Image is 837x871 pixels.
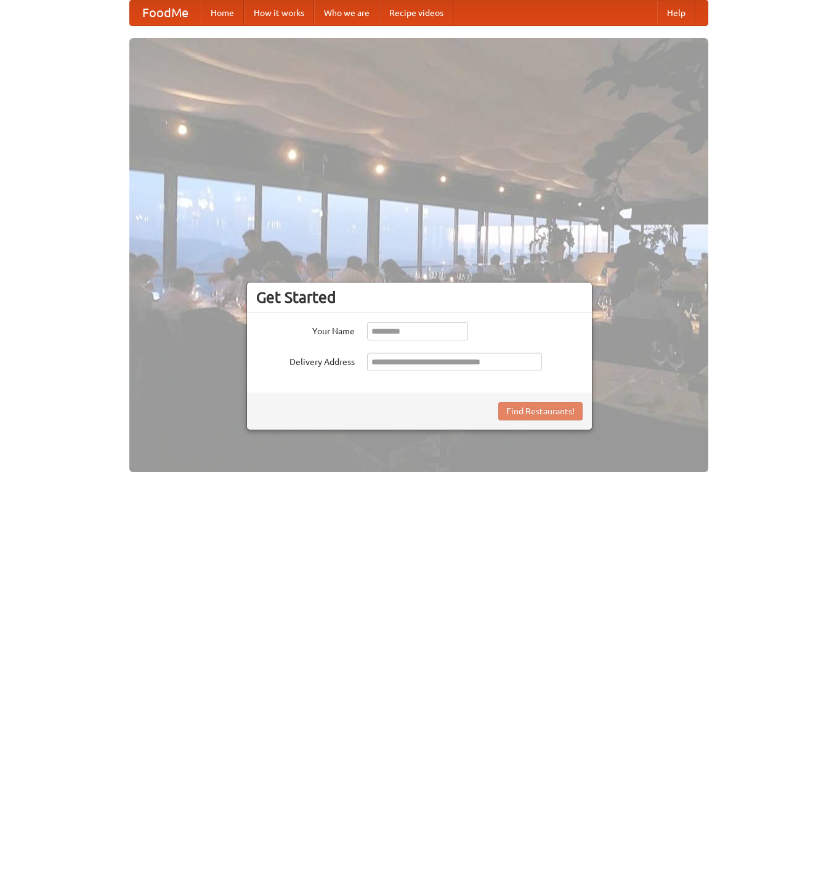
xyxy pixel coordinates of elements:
[379,1,453,25] a: Recipe videos
[256,322,355,337] label: Your Name
[657,1,695,25] a: Help
[256,288,583,307] h3: Get Started
[201,1,244,25] a: Home
[130,1,201,25] a: FoodMe
[244,1,314,25] a: How it works
[314,1,379,25] a: Who we are
[498,402,583,420] button: Find Restaurants!
[256,353,355,368] label: Delivery Address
